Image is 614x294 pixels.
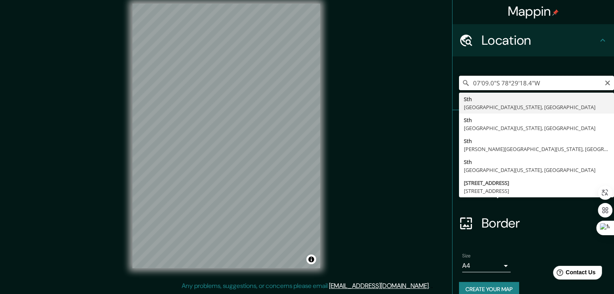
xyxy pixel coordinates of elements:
div: [GEOGRAPHIC_DATA][US_STATE], [GEOGRAPHIC_DATA] [464,103,609,111]
canvas: Map [132,4,320,268]
div: Sth [464,116,609,124]
div: [STREET_ADDRESS] [464,179,609,187]
a: [EMAIL_ADDRESS][DOMAIN_NAME] [329,282,429,290]
div: Border [453,207,614,239]
button: Toggle attribution [306,255,316,264]
button: Clear [604,79,611,86]
div: Sth [464,137,609,145]
h4: Mappin [508,3,559,19]
div: [STREET_ADDRESS] [464,187,609,195]
img: pin-icon.png [552,9,559,16]
div: . [430,281,431,291]
div: Layout [453,175,614,207]
p: Any problems, suggestions, or concerns please email . [182,281,430,291]
label: Size [462,253,471,259]
h4: Border [482,215,598,231]
div: Pins [453,110,614,143]
div: Sth [464,95,609,103]
h4: Layout [482,183,598,199]
div: A4 [462,259,511,272]
div: . [431,281,433,291]
div: [GEOGRAPHIC_DATA][US_STATE], [GEOGRAPHIC_DATA] [464,166,609,174]
div: Style [453,143,614,175]
input: Pick your city or area [459,76,614,90]
div: [GEOGRAPHIC_DATA][US_STATE], [GEOGRAPHIC_DATA] [464,124,609,132]
div: Sth [464,158,609,166]
iframe: Help widget launcher [542,263,605,285]
div: [PERSON_NAME][GEOGRAPHIC_DATA][US_STATE], [GEOGRAPHIC_DATA] [464,145,609,153]
h4: Location [482,32,598,48]
div: Location [453,24,614,56]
